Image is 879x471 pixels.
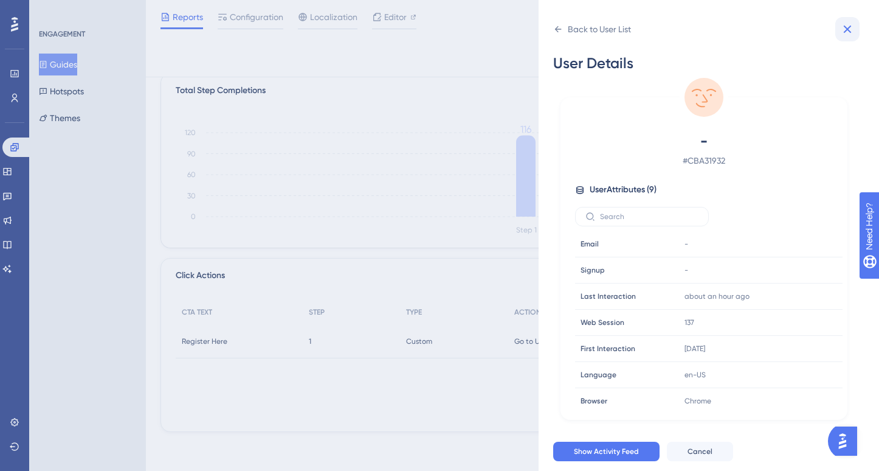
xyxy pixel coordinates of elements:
[828,423,864,459] iframe: UserGuiding AI Assistant Launcher
[574,447,639,456] span: Show Activity Feed
[590,183,657,197] span: User Attributes ( 9 )
[581,318,624,327] span: Web Session
[684,318,694,327] span: 137
[684,239,688,249] span: -
[684,265,688,275] span: -
[684,396,711,406] span: Chrome
[684,344,705,353] time: [DATE]
[688,447,712,456] span: Cancel
[600,212,698,221] input: Search
[581,344,635,354] span: First Interaction
[684,370,706,380] span: en-US
[553,54,855,73] div: User Details
[553,442,660,461] button: Show Activity Feed
[581,396,607,406] span: Browser
[684,292,750,301] time: about an hour ago
[597,153,811,168] span: # CBA31932
[667,442,733,461] button: Cancel
[581,291,636,301] span: Last Interaction
[597,131,811,151] span: -
[29,3,76,18] span: Need Help?
[581,265,605,275] span: Signup
[581,239,599,249] span: Email
[581,370,616,380] span: Language
[568,22,631,37] div: Back to User List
